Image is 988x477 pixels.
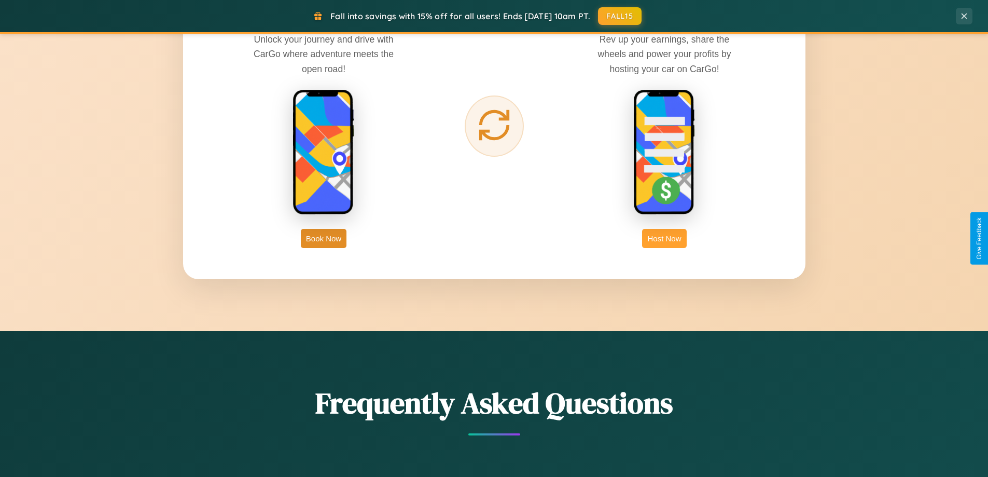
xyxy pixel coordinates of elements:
div: Give Feedback [976,217,983,260]
button: Host Now [642,229,686,248]
h2: Frequently Asked Questions [183,383,805,423]
button: FALL15 [598,7,642,25]
img: host phone [633,89,695,216]
button: Book Now [301,229,346,248]
span: Fall into savings with 15% off for all users! Ends [DATE] 10am PT. [330,11,590,21]
p: Unlock your journey and drive with CarGo where adventure meets the open road! [246,32,401,76]
p: Rev up your earnings, share the wheels and power your profits by hosting your car on CarGo! [587,32,742,76]
img: rent phone [293,89,355,216]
